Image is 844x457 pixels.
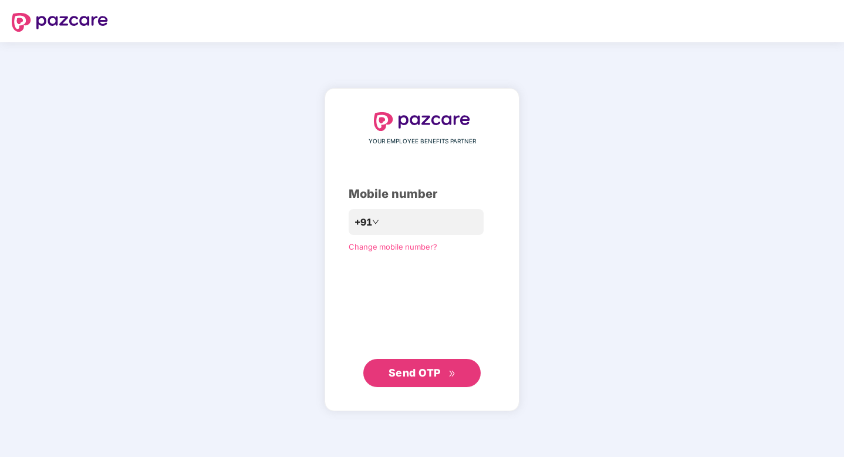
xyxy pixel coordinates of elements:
[448,370,456,378] span: double-right
[389,367,441,379] span: Send OTP
[12,13,108,32] img: logo
[349,185,495,203] div: Mobile number
[355,215,372,230] span: +91
[363,359,481,387] button: Send OTPdouble-right
[374,112,470,131] img: logo
[372,219,379,226] span: down
[349,242,437,251] a: Change mobile number?
[369,137,476,146] span: YOUR EMPLOYEE BENEFITS PARTNER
